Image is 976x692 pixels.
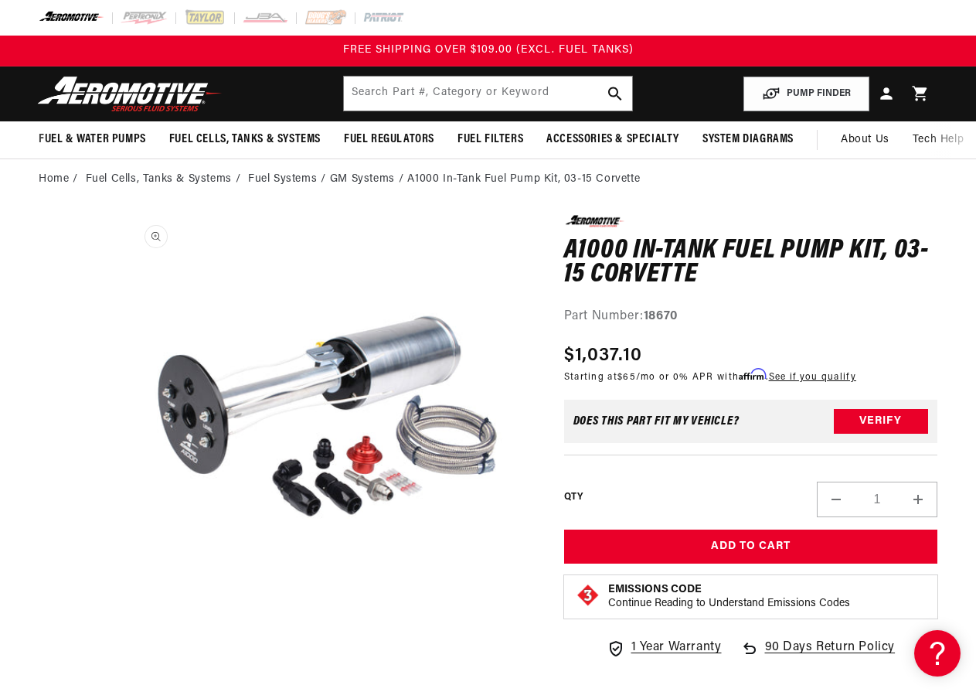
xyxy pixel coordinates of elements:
[39,215,533,666] media-gallery: Gallery Viewer
[158,121,332,158] summary: Fuel Cells, Tanks & Systems
[573,415,740,428] div: Does This part fit My vehicle?
[39,171,69,188] a: Home
[344,131,434,148] span: Fuel Regulators
[564,491,583,504] label: QTY
[169,131,321,148] span: Fuel Cells, Tanks & Systems
[901,121,975,159] summary: Tech Help
[332,121,446,158] summary: Fuel Regulators
[644,310,678,322] strong: 18670
[330,171,408,188] li: GM Systems
[691,121,805,158] summary: System Diagrams
[564,530,937,564] button: Add to Cart
[739,369,766,380] span: Affirm
[564,239,937,288] h1: A1000 In-Tank Fuel Pump Kit, 03-15 Corvette
[33,76,226,112] img: Aeromotive
[913,131,964,148] span: Tech Help
[576,583,600,608] img: Emissions code
[829,121,901,159] a: About Us
[702,131,794,148] span: System Diagrams
[769,373,856,382] a: See if you qualify - Learn more about Affirm Financing (opens in modal)
[765,638,896,673] span: 90 Days Return Policy
[834,409,928,434] button: Verify
[27,121,158,158] summary: Fuel & Water Pumps
[39,171,937,188] nav: breadcrumbs
[564,307,937,327] div: Part Number:
[617,373,636,382] span: $65
[535,121,691,158] summary: Accessories & Specialty
[546,131,679,148] span: Accessories & Specialty
[564,342,643,370] span: $1,037.10
[446,121,535,158] summary: Fuel Filters
[743,77,869,111] button: PUMP FINDER
[608,583,850,611] button: Emissions CodeContinue Reading to Understand Emissions Codes
[608,584,702,595] strong: Emissions Code
[39,131,146,148] span: Fuel & Water Pumps
[841,134,889,145] span: About Us
[607,638,722,658] a: 1 Year Warranty
[248,171,317,188] a: Fuel Systems
[564,370,856,384] p: Starting at /mo or 0% APR with .
[598,77,632,111] button: search button
[344,77,631,111] input: Search by Part Number, Category or Keyword
[343,44,634,56] span: FREE SHIPPING OVER $109.00 (EXCL. FUEL TANKS)
[457,131,523,148] span: Fuel Filters
[86,171,245,188] li: Fuel Cells, Tanks & Systems
[608,597,850,611] p: Continue Reading to Understand Emissions Codes
[740,638,896,673] a: 90 Days Return Policy
[407,171,640,188] li: A1000 In-Tank Fuel Pump Kit, 03-15 Corvette
[631,638,722,658] span: 1 Year Warranty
